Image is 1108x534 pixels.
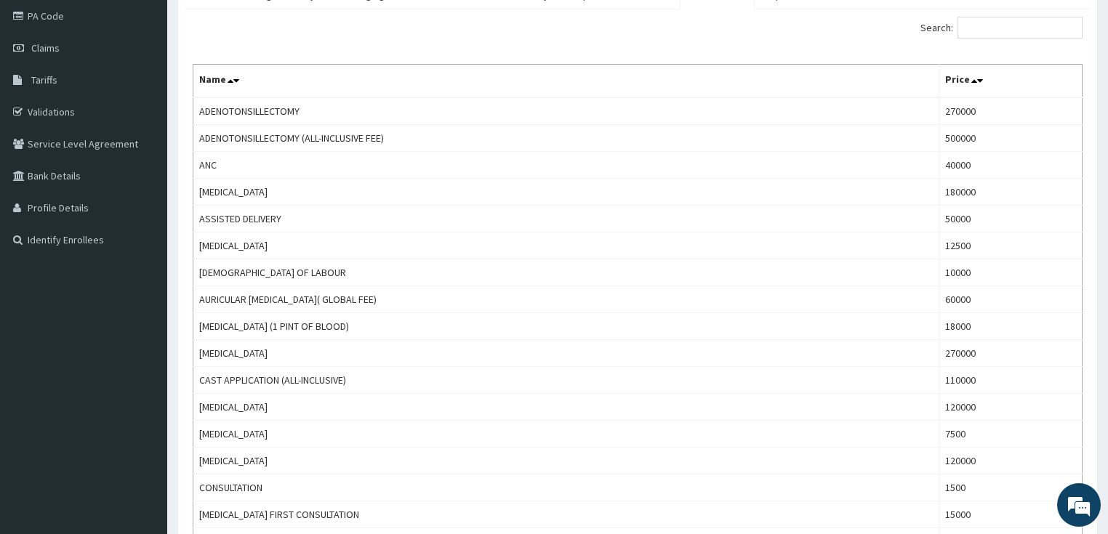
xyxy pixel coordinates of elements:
div: Minimize live chat window [238,7,273,42]
td: 270000 [939,340,1083,367]
td: 500000 [939,125,1083,152]
div: Chat with us now [76,81,244,100]
td: ADENOTONSILLECTOMY (ALL-INCLUSIVE FEE) [193,125,939,152]
td: [MEDICAL_DATA] [193,448,939,474]
span: We're online! [84,169,201,316]
td: AURICULAR [MEDICAL_DATA]( GLOBAL FEE) [193,286,939,313]
td: CONSULTATION [193,474,939,501]
td: 50000 [939,206,1083,232]
td: 40000 [939,152,1083,179]
input: Search: [958,17,1083,39]
td: [MEDICAL_DATA] [193,179,939,206]
td: 1500 [939,474,1083,501]
td: ASSISTED DELIVERY [193,206,939,232]
span: Claims [31,41,60,54]
span: Tariffs [31,73,57,86]
td: ANC [193,152,939,179]
td: [MEDICAL_DATA] FIRST CONSULTATION [193,501,939,528]
td: CAST APPLICATION (ALL-INCLUSIVE) [193,367,939,394]
td: 7500 [939,421,1083,448]
td: 18000 [939,313,1083,340]
label: Search: [920,17,1083,39]
td: [MEDICAL_DATA] [193,340,939,367]
th: Price [939,65,1083,98]
td: [MEDICAL_DATA] [193,421,939,448]
td: [MEDICAL_DATA] [193,232,939,259]
td: 60000 [939,286,1083,313]
th: Name [193,65,939,98]
textarea: Type your message and hit 'Enter' [7,369,277,420]
td: [MEDICAL_DATA] (1 PINT OF BLOOD) [193,313,939,340]
img: d_794563401_company_1708531726252_794563401 [27,73,59,109]
td: 120000 [939,448,1083,474]
td: 180000 [939,179,1083,206]
td: 270000 [939,97,1083,125]
td: 120000 [939,394,1083,421]
td: 110000 [939,367,1083,394]
td: [MEDICAL_DATA] [193,394,939,421]
td: [DEMOGRAPHIC_DATA] OF LABOUR [193,259,939,286]
td: 12500 [939,232,1083,259]
td: 15000 [939,501,1083,528]
td: 10000 [939,259,1083,286]
td: ADENOTONSILLECTOMY [193,97,939,125]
